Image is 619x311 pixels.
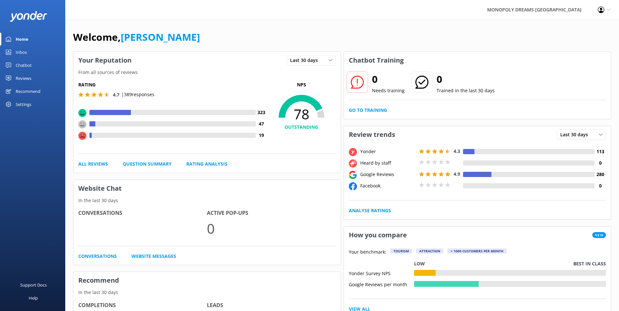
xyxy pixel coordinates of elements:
[416,248,443,254] div: Attraction
[595,159,606,167] h4: 0
[454,171,460,177] span: 4.9
[372,87,405,94] p: Needs training
[447,248,507,254] div: > 1000 customers per month
[349,248,386,256] p: Your benchmark:
[73,29,200,45] h1: Welcome,
[390,248,412,254] div: Tourism
[595,171,606,178] h4: 280
[207,217,335,239] p: 0
[10,11,47,22] img: yonder-white-logo.png
[16,46,27,59] div: Inbox
[414,260,425,267] p: Low
[73,52,136,69] h3: Your Reputation
[78,160,108,168] a: All Reviews
[344,227,412,244] h3: How you compare
[349,207,391,214] a: Analyse Ratings
[16,59,32,72] div: Chatbot
[437,87,495,94] p: Trained in the last 30 days
[121,91,154,98] p: | 389 responses
[573,260,606,267] p: Best in class
[359,182,417,189] div: Facebook
[16,98,31,111] div: Settings
[267,106,336,122] span: 78
[113,92,119,98] span: 4.7
[560,131,592,138] span: Last 30 days
[121,30,200,44] a: [PERSON_NAME]
[78,253,117,260] a: Conversations
[29,291,38,304] div: Help
[207,209,335,217] h4: Active Pop-ups
[73,69,341,76] p: From all sources of reviews
[16,85,40,98] div: Recommend
[437,71,495,87] h2: 0
[595,182,606,189] h4: 0
[186,160,227,168] a: Rating Analysis
[132,253,176,260] a: Website Messages
[454,148,460,154] span: 4.3
[344,52,409,69] h3: Chatbot Training
[78,81,267,88] h5: Rating
[78,301,207,310] h4: Completions
[290,57,322,64] span: Last 30 days
[78,209,207,217] h4: Conversations
[359,171,417,178] div: Google Reviews
[16,33,28,46] div: Home
[73,289,341,296] p: In the last 30 days
[267,81,336,88] p: NPS
[16,72,31,85] div: Reviews
[73,197,341,204] p: In the last 30 days
[595,148,606,155] h4: 113
[256,109,267,116] h4: 323
[123,160,172,168] a: Question Summary
[256,120,267,127] h4: 47
[592,232,606,238] span: New
[20,278,47,291] div: Support Docs
[359,148,417,155] div: Yonder
[73,180,341,197] h3: Website Chat
[207,301,335,310] h4: Leads
[349,281,414,287] div: Google Reviews per month
[256,132,267,139] h4: 19
[349,270,414,276] div: Yonder Survey NPS
[372,71,405,87] h2: 0
[349,107,387,114] a: Go to Training
[73,272,341,289] h3: Recommend
[359,159,417,167] div: Heard by staff
[344,126,400,143] h3: Review trends
[267,124,336,131] h4: OUTSTANDING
